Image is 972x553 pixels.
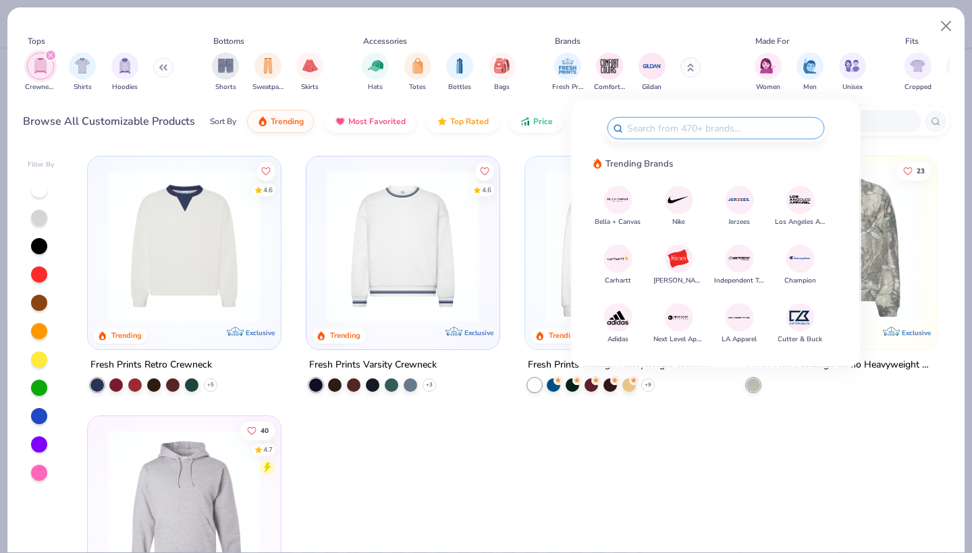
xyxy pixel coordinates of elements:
[595,185,641,227] button: Bella + CanvasBella + Canvas
[664,185,693,227] button: NikeNike
[728,188,751,212] img: Jerzees
[23,113,195,129] div: Browse All Customizable Products
[446,53,473,92] button: filter button
[264,185,273,195] div: 4.6
[552,53,583,92] div: filter for Fresh Prints
[309,357,437,374] div: Fresh Prints Varsity Crewneck
[117,58,132,74] img: Hoodies Image
[368,82,383,92] span: Hats
[755,53,782,92] button: filter button
[714,275,765,285] span: Independent Trading Co.
[257,161,276,180] button: Like
[594,53,625,92] div: filter for Comfort Colors
[595,216,641,227] span: Bella + Canvas
[555,35,580,47] div: Brands
[252,53,283,92] div: filter for Sweatpants
[645,381,651,389] span: + 9
[778,334,822,345] span: Cutter & Buck
[25,53,56,92] div: filter for Crewnecks
[606,305,630,329] img: Adidas
[910,58,925,74] img: Cropped Image
[784,275,816,285] span: Champion
[489,53,516,92] div: filter for Bags
[301,82,319,92] span: Skirts
[252,82,283,92] span: Sweatpants
[605,157,673,171] span: Trending Brands
[788,188,812,212] img: Los Angeles Apparel
[539,170,705,322] img: 1358499d-a160-429c-9f1e-ad7a3dc244c9
[489,53,516,92] button: filter button
[775,216,826,227] span: Los Angeles Apparel
[241,421,276,440] button: Like
[247,110,314,133] button: Trending
[747,357,934,374] div: Fresh Prints Chicago Camo Heavyweight Crewneck
[446,53,473,92] div: filter for Bottles
[494,58,509,74] img: Bags Image
[760,58,776,74] img: Women Image
[606,247,630,270] img: Carhartt
[594,53,625,92] button: filter button
[626,121,819,136] input: Search from 470+ brands...
[728,305,751,329] img: LA Apparel
[426,381,433,389] span: + 3
[775,185,826,227] button: Los Angeles ApparelLos Angeles Apparel
[803,58,817,74] img: Men Image
[296,53,323,92] button: filter button
[796,53,823,92] button: filter button
[896,161,932,180] button: Like
[409,82,426,92] span: Totes
[363,35,407,47] div: Accessories
[594,82,625,92] span: Comfort Colors
[784,244,816,285] button: ChampionChampion
[639,53,666,92] div: filter for Gildan
[404,53,431,92] button: filter button
[296,53,323,92] div: filter for Skirts
[533,116,553,127] span: Price
[728,247,751,270] img: Independent Trading Co.
[667,247,691,270] img: Hanes
[653,303,704,345] button: Next Level ApparelNext Level Apparel
[112,82,138,92] span: Hoodies
[934,13,959,39] button: Close
[252,53,283,92] button: filter button
[368,58,383,74] img: Hats Image
[261,427,269,434] span: 40
[69,53,96,92] button: filter button
[755,35,789,47] div: Made For
[475,161,494,180] button: Like
[558,56,578,76] img: Fresh Prints Image
[210,115,236,127] div: Sort By
[101,170,267,322] img: 3abb6cdb-110e-4e18-92a0-dbcd4e53f056
[653,275,704,285] span: [PERSON_NAME]
[90,357,212,374] div: Fresh Prints Retro Crewneck
[607,334,628,345] span: Adidas
[25,53,56,92] button: filter button
[75,58,90,74] img: Shirts Image
[599,56,620,76] img: Comfort Colors Image
[482,185,491,195] div: 4.6
[215,82,236,92] span: Shorts
[25,82,56,92] span: Crewnecks
[722,303,757,345] button: LA ApparelLA Apparel
[667,305,691,329] img: Next Level Apparel
[246,328,275,337] span: Exclusive
[839,53,866,92] div: filter for Unisex
[603,303,632,345] button: AdidasAdidas
[362,53,389,92] div: filter for Hats
[905,35,919,47] div: Fits
[755,53,782,92] div: filter for Women
[207,381,214,389] span: + 5
[28,35,45,47] div: Tops
[427,110,499,133] button: Top Rated
[667,188,691,212] img: Nike
[778,303,822,345] button: Cutter & BuckCutter & Buck
[74,82,92,92] span: Shirts
[494,82,510,92] span: Bags
[722,334,757,345] span: LA Apparel
[510,110,563,133] button: Price
[728,216,750,227] span: Jerzees
[839,53,866,92] button: filter button
[917,167,925,174] span: 23
[213,35,244,47] div: Bottoms
[450,116,489,127] span: Top Rated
